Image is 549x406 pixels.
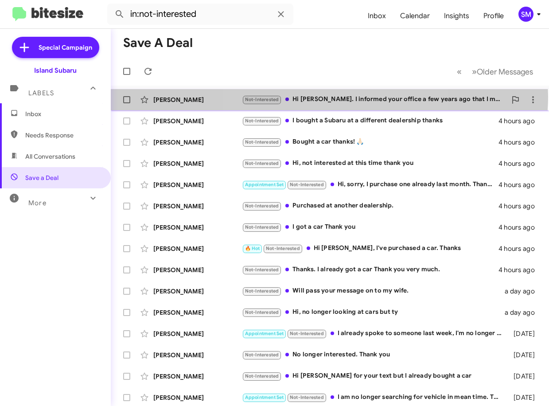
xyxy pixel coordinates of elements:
div: 4 hours ago [498,117,542,125]
div: [PERSON_NAME] [153,202,242,211]
div: 4 hours ago [498,159,542,168]
span: Appointment Set [245,182,284,187]
span: Not-Interested [245,352,279,358]
div: Island Subaru [34,66,77,75]
span: Needs Response [25,131,101,140]
span: Not-Interested [266,246,300,251]
div: a day ago [505,308,542,317]
span: Not-Interested [245,160,279,166]
span: Not-Interested [245,373,279,379]
button: Next [467,62,538,81]
div: [PERSON_NAME] [153,223,242,232]
span: Not-Interested [245,224,279,230]
div: Hi, no longer looking at cars but ty [242,307,505,317]
a: Calendar [393,3,437,29]
span: « [457,66,462,77]
div: Bought a car thanks! 🙏🏻 [242,137,498,147]
div: Hi [PERSON_NAME]. I informed your office a few years ago that I moved to [US_STATE] in [DATE] and... [242,94,506,105]
div: I bought a Subaru at a different dealership thanks [242,116,498,126]
div: 4 hours ago [498,180,542,189]
div: 4 hours ago [498,138,542,147]
div: 4 hours ago [498,223,542,232]
a: Inbox [361,3,393,29]
h1: Save a Deal [123,36,193,50]
span: Not-Interested [245,97,279,102]
a: Profile [476,3,511,29]
span: Save a Deal [25,173,58,182]
span: Not-Interested [245,139,279,145]
div: [PERSON_NAME] [153,138,242,147]
div: I am no longer searching for vehicle in mean time. Thank you. [242,392,506,402]
div: [PERSON_NAME] [153,159,242,168]
div: Will pass your message on to my wife. [242,286,505,296]
input: Search [107,4,293,25]
span: » [472,66,477,77]
div: [DATE] [506,393,542,402]
a: Insights [437,3,476,29]
div: [PERSON_NAME] [153,180,242,189]
span: Appointment Set [245,331,284,336]
a: Special Campaign [12,37,99,58]
div: [PERSON_NAME] [153,393,242,402]
button: SM [511,7,539,22]
div: 4 hours ago [498,244,542,253]
span: Not-Interested [245,288,279,294]
div: Hi [PERSON_NAME] for your text but I already bought a car [242,371,506,381]
span: Older Messages [477,67,533,77]
div: [PERSON_NAME] [153,351,242,359]
div: Hi [PERSON_NAME], I've purchased a car. Thanks [242,243,498,254]
div: [DATE] [506,329,542,338]
div: [PERSON_NAME] [153,265,242,274]
div: [PERSON_NAME] [153,329,242,338]
div: Purchased at another dealership. [242,201,498,211]
span: Labels [28,89,54,97]
span: Not-Interested [245,267,279,273]
div: a day ago [505,287,542,296]
div: SM [518,7,533,22]
div: Thanks. I already got a car Thank you very much. [242,265,498,275]
div: [DATE] [506,372,542,381]
nav: Page navigation example [452,62,538,81]
div: No longer interested. Thank you [242,350,506,360]
div: [PERSON_NAME] [153,287,242,296]
span: Special Campaign [39,43,92,52]
div: 4 hours ago [498,265,542,274]
div: [PERSON_NAME] [153,308,242,317]
div: [PERSON_NAME] [153,244,242,253]
div: I got a car Thank you [242,222,498,232]
span: Not-Interested [245,203,279,209]
span: Not-Interested [245,309,279,315]
span: Not-Interested [290,182,324,187]
span: 🔥 Hot [245,246,260,251]
span: More [28,199,47,207]
button: Previous [452,62,467,81]
div: [PERSON_NAME] [153,372,242,381]
div: I already spoke to someone last week, I'm no longer shopping for a vehicle [242,328,506,339]
div: 4 hours ago [498,202,542,211]
span: Not-Interested [290,394,324,400]
span: Not-Interested [245,118,279,124]
div: Hi, not interested at this time thank you [242,158,498,168]
span: Inbox [25,109,101,118]
div: Hi, sorry, I purchase one already last month. Thanks for the follow up [242,180,498,190]
div: [PERSON_NAME] [153,117,242,125]
div: [PERSON_NAME] [153,95,242,104]
span: Not-Interested [290,331,324,336]
div: [DATE] [506,351,542,359]
span: All Conversations [25,152,75,161]
span: Appointment Set [245,394,284,400]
